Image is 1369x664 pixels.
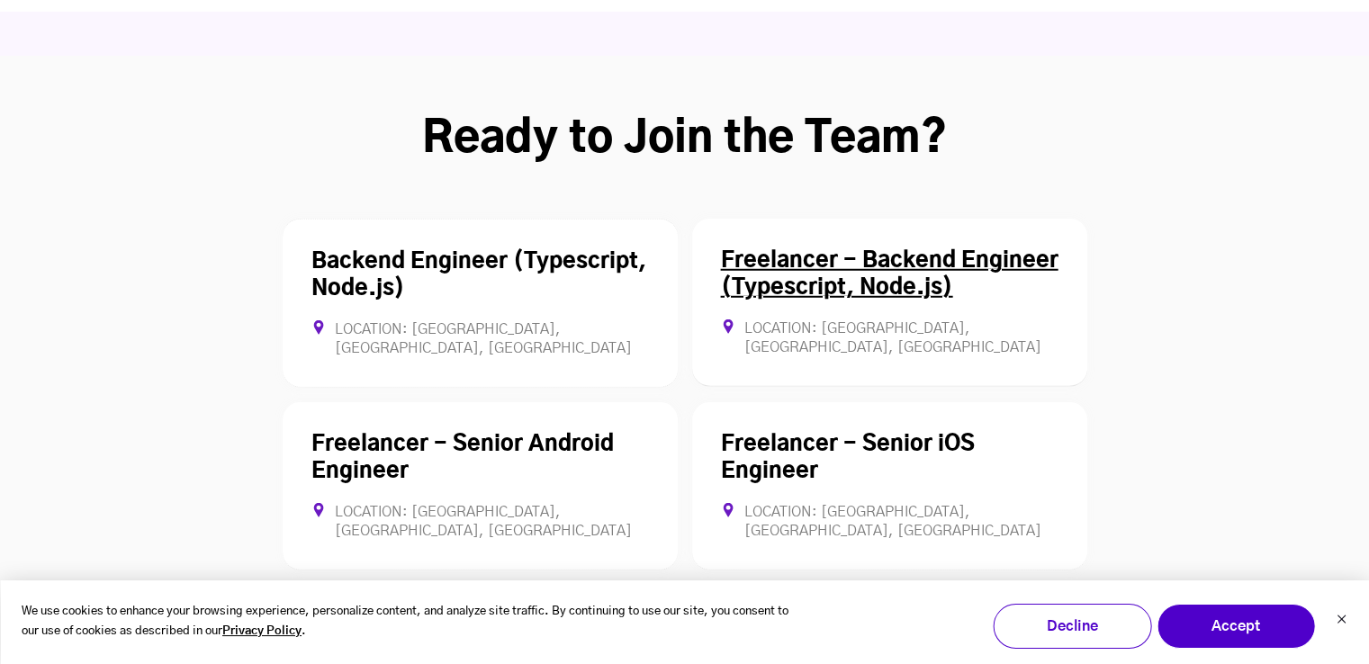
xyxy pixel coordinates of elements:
button: Decline [993,604,1151,649]
a: Privacy Policy [222,622,302,642]
div: Location: [GEOGRAPHIC_DATA], [GEOGRAPHIC_DATA], [GEOGRAPHIC_DATA] [721,319,1058,357]
a: Backend Engineer (Typescript, Node.js) [311,251,646,300]
button: Accept [1157,604,1315,649]
a: Freelancer - Senior iOS Engineer [721,434,975,482]
button: Dismiss cookie banner [1336,612,1346,631]
strong: Ready to Join the Team? [422,118,947,161]
div: Location: [GEOGRAPHIC_DATA], [GEOGRAPHIC_DATA], [GEOGRAPHIC_DATA] [721,503,1058,541]
a: Freelancer - Backend Engineer (Typescript, Node.js) [721,250,1058,299]
a: Freelancer - Senior Android Engineer [311,434,614,482]
div: Location: [GEOGRAPHIC_DATA], [GEOGRAPHIC_DATA], [GEOGRAPHIC_DATA] [311,320,649,358]
p: We use cookies to enhance your browsing experience, personalize content, and analyze site traffic... [22,602,800,643]
div: Location: [GEOGRAPHIC_DATA], [GEOGRAPHIC_DATA], [GEOGRAPHIC_DATA] [311,503,649,541]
